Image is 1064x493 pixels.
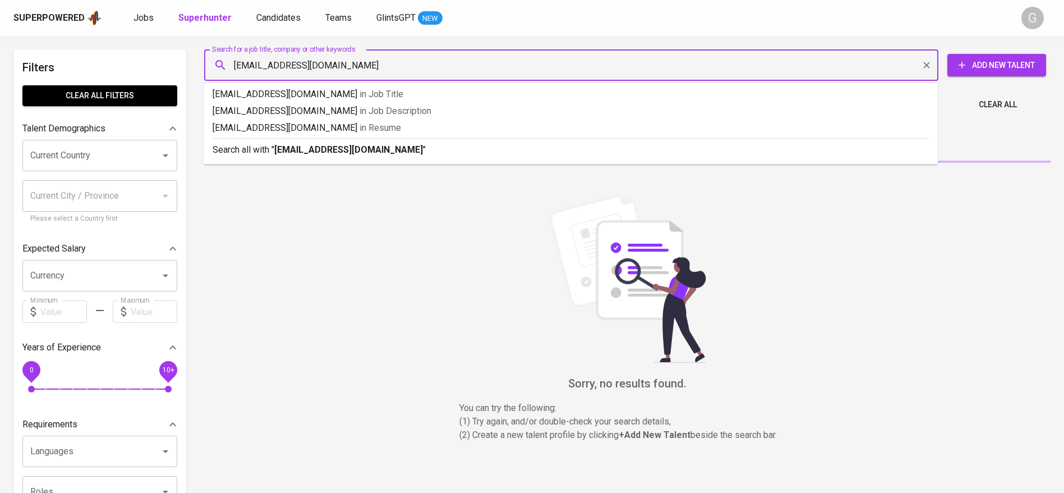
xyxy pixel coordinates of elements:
button: Open [158,268,173,284]
span: Add New Talent [956,58,1037,72]
p: (2) Create a new talent profile by clicking beside the search bar. [459,428,796,442]
span: in Job Description [360,106,431,116]
p: [EMAIL_ADDRESS][DOMAIN_NAME] [213,104,929,118]
p: Search all with " " [213,143,929,157]
p: Requirements [22,418,77,431]
button: Add New Talent [947,54,1046,76]
p: Talent Demographics [22,122,105,135]
div: Years of Experience [22,336,177,359]
img: file_searching.svg [543,194,712,363]
a: Candidates [256,11,303,25]
span: Teams [325,12,352,23]
div: Expected Salary [22,238,177,260]
h6: Filters [22,58,177,76]
span: Clear All [979,98,1017,112]
span: in Resume [360,122,401,133]
b: [EMAIL_ADDRESS][DOMAIN_NAME] [274,144,423,155]
button: Clear [919,57,934,73]
span: Jobs [133,12,154,23]
a: Teams [325,11,354,25]
p: Expected Salary [22,242,86,255]
p: Years of Experience [22,341,101,354]
span: Candidates [256,12,301,23]
p: You can try the following : [459,401,796,415]
a: GlintsGPT NEW [376,11,443,25]
button: Clear All filters [22,85,177,106]
button: Clear All [974,94,1021,115]
span: 0 [29,366,33,374]
button: Open [158,444,173,459]
span: in Job Title [360,89,403,99]
p: (1) Try again, and/or double-check your search details, [459,415,796,428]
span: NEW [418,13,443,24]
div: Superpowered [13,12,85,25]
span: Clear All filters [31,89,168,103]
input: Value [131,300,177,323]
b: Superhunter [178,12,232,23]
img: app logo [87,10,102,26]
div: Talent Demographics [22,117,177,140]
p: [EMAIL_ADDRESS][DOMAIN_NAME] [213,121,929,135]
div: Requirements [22,413,177,436]
span: 10+ [162,366,174,374]
div: G [1021,7,1044,29]
b: + Add New Talent [619,430,690,440]
a: Superhunter [178,11,234,25]
h6: Sorry, no results found. [204,375,1051,392]
p: [EMAIL_ADDRESS][DOMAIN_NAME] [213,88,929,101]
a: Superpoweredapp logo [13,10,102,26]
input: Value [40,300,87,323]
p: Please select a Country first [30,213,169,225]
button: Open [158,148,173,163]
span: GlintsGPT [376,12,416,23]
a: Jobs [133,11,156,25]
